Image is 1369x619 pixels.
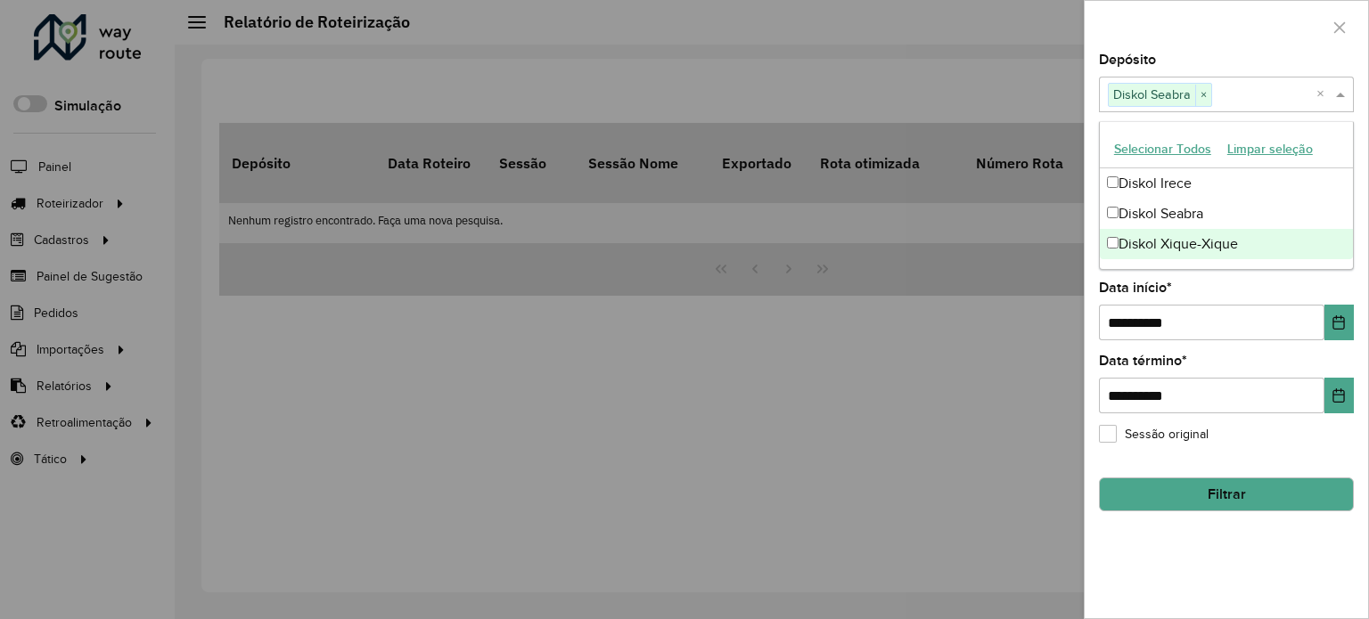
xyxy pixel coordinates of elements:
button: Selecionar Todos [1106,135,1219,163]
div: Diskol Irece [1100,168,1353,199]
button: Choose Date [1324,305,1354,340]
span: Clear all [1316,84,1332,105]
button: Filtrar [1099,477,1354,511]
label: Data início [1099,277,1172,298]
label: Sessão original [1099,425,1209,444]
div: Diskol Seabra [1100,199,1353,229]
span: Diskol Seabra [1109,84,1195,105]
ng-dropdown-panel: Options list [1099,121,1354,270]
div: Diskol Xique-Xique [1100,229,1353,259]
button: Limpar seleção [1219,135,1321,163]
label: Data término [1099,350,1187,371]
button: Choose Date [1324,378,1354,413]
label: Depósito [1099,49,1156,70]
span: × [1195,85,1211,106]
